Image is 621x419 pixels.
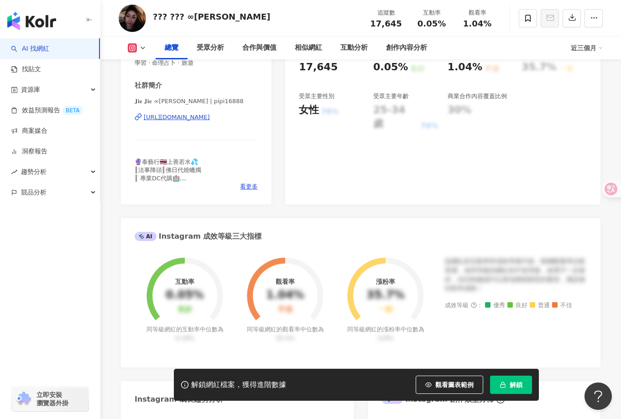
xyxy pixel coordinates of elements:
span: 0.8% [378,335,393,341]
div: 觀看率 [460,8,495,17]
div: 同等級網紅的觀看率中位數為 [245,325,325,342]
span: 資源庫 [21,79,40,100]
div: 受眾主要年齡 [373,92,409,100]
a: 效益預測報告BETA [11,106,83,115]
img: logo [7,12,56,30]
span: 普通 [530,302,550,309]
a: [URL][DOMAIN_NAME] [135,113,258,121]
div: 互動率 [414,8,449,17]
span: 競品分析 [21,182,47,203]
span: 0.05% [417,19,446,28]
div: 17,645 [299,60,338,74]
button: 觀看圖表範例 [416,376,483,394]
div: 漲粉率 [376,278,395,285]
div: 創作內容分析 [386,42,427,53]
span: 0.19% [175,335,194,341]
div: 0.05% [373,60,408,74]
div: 近三個月 [571,41,603,55]
div: 良好 [177,305,192,314]
div: 35.7% [366,289,404,302]
div: 觀看率 [276,278,295,285]
img: KOL Avatar [119,5,146,32]
div: 女性 [299,103,319,117]
span: 優秀 [485,302,505,309]
div: 1.04% [448,60,482,74]
span: 不佳 [552,302,572,309]
div: 成效等級 ： [445,302,587,309]
div: 同等級網紅的漲粉率中位數為 [346,325,426,342]
div: 同等級網紅的互動率中位數為 [145,325,225,342]
div: 1.04% [266,289,304,302]
span: 35.5% [276,335,294,341]
a: 找貼文 [11,65,41,74]
span: 𝐉𝐢𝐞 𝐉𝐢𝐞 ∞[PERSON_NAME] | pipi16888 [135,97,258,105]
a: chrome extension立即安裝 瀏覽器外掛 [12,387,89,411]
div: 總覽 [165,42,178,53]
div: 相似網紅 [295,42,322,53]
div: 追蹤數 [369,8,403,17]
span: 立即安裝 瀏覽器外掛 [37,391,68,407]
div: ??? ??? ∞[PERSON_NAME] [153,11,271,22]
span: 觀看圖表範例 [435,381,474,388]
div: 受眾主要性別 [299,92,334,100]
div: 受眾分析 [197,42,224,53]
span: 1.04% [463,19,491,28]
img: chrome extension [15,392,32,406]
a: 商案媒合 [11,126,47,136]
div: 不佳 [278,305,292,314]
a: searchAI 找網紅 [11,44,49,53]
div: 互動率 [175,278,194,285]
div: 互動分析 [340,42,368,53]
div: 一般 [378,305,393,314]
span: 🔮泰藝行🇹🇭上善若水💦 ║法事降頭║佛日代燒蠟燭 ║ 專業DC代購🏥 ║ 「 真正的優雅不是優于於他人 而是優于過去的自己🩰」 ✦ ✦ ᴘᴀʏ ʙʏ ᴄʀᴇᴅɪᴛ ᴄᴀʀᴅ：10% [135,158,219,207]
span: 良好 [507,302,527,309]
button: 解鎖 [490,376,532,394]
div: AI [135,232,157,241]
div: 該網紅的互動率和漲粉率都不錯，唯獨觀看率比較普通，為同等級的網紅的中低等級，效果不一定會好，但仍然建議可以發包開箱類型的案型，應該會比較有成效！ [445,257,587,293]
div: 合作與價值 [242,42,277,53]
a: 洞察報告 [11,147,47,156]
span: 17,645 [370,19,402,28]
span: rise [11,169,17,175]
div: 0.05% [166,289,204,302]
span: 解鎖 [510,381,522,388]
div: [URL][DOMAIN_NAME] [144,113,210,121]
div: 商業合作內容覆蓋比例 [448,92,507,100]
div: 解鎖網紅檔案，獲得進階數據 [191,380,286,390]
span: 看更多 [240,183,258,191]
div: Instagram 成效等級三大指標 [135,231,261,241]
span: 趨勢分析 [21,162,47,182]
div: 社群簡介 [135,81,162,90]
